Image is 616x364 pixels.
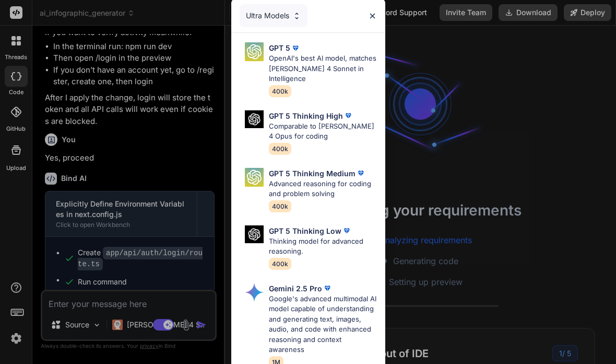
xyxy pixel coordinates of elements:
img: Pick Models [245,110,264,129]
img: premium [290,43,301,53]
img: premium [322,283,333,293]
p: GPT 5 [269,42,290,53]
span: 400k [269,200,291,212]
img: premium [343,110,353,121]
p: Gemini 2.5 Pro [269,283,322,294]
div: Ultra Models [240,4,307,27]
span: 400k [269,85,291,97]
img: premium [341,225,352,236]
p: GPT 5 Thinking Low [269,225,341,236]
p: Thinking model for advanced reasoning. [269,236,377,257]
img: Pick Models [245,283,264,302]
img: Pick Models [245,168,264,187]
img: Pick Models [245,42,264,61]
span: 400k [269,258,291,270]
img: Pick Models [245,225,264,244]
p: Comparable to [PERSON_NAME] 4 Opus for coding [269,121,377,142]
p: Google's advanced multimodal AI model capable of understanding and generating text, images, audio... [269,294,377,355]
p: Advanced reasoning for coding and problem solving [269,179,377,199]
p: GPT 5 Thinking High [269,110,343,121]
img: premium [356,168,366,178]
p: GPT 5 Thinking Medium [269,168,356,179]
img: close [368,12,377,20]
p: OpenAI's best AI model, matches [PERSON_NAME] 4 Sonnet in Intelligence [269,53,377,84]
img: Pick Models [292,12,301,20]
span: 400k [269,143,291,155]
